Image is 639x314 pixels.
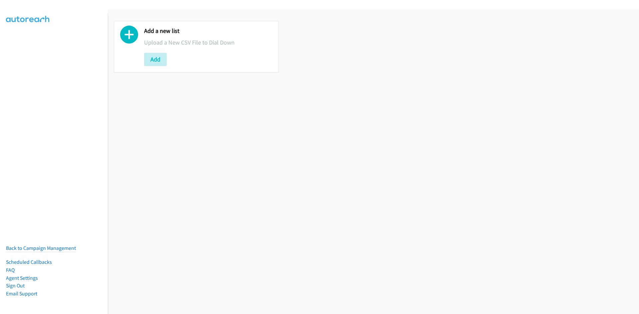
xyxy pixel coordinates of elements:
[6,275,38,281] a: Agent Settings
[144,53,167,66] button: Add
[6,282,25,289] a: Sign Out
[6,245,76,251] a: Back to Campaign Management
[144,27,273,35] h2: Add a new list
[6,290,37,297] a: Email Support
[6,259,52,265] a: Scheduled Callbacks
[6,267,15,273] a: FAQ
[144,38,273,47] p: Upload a New CSV File to Dial Down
